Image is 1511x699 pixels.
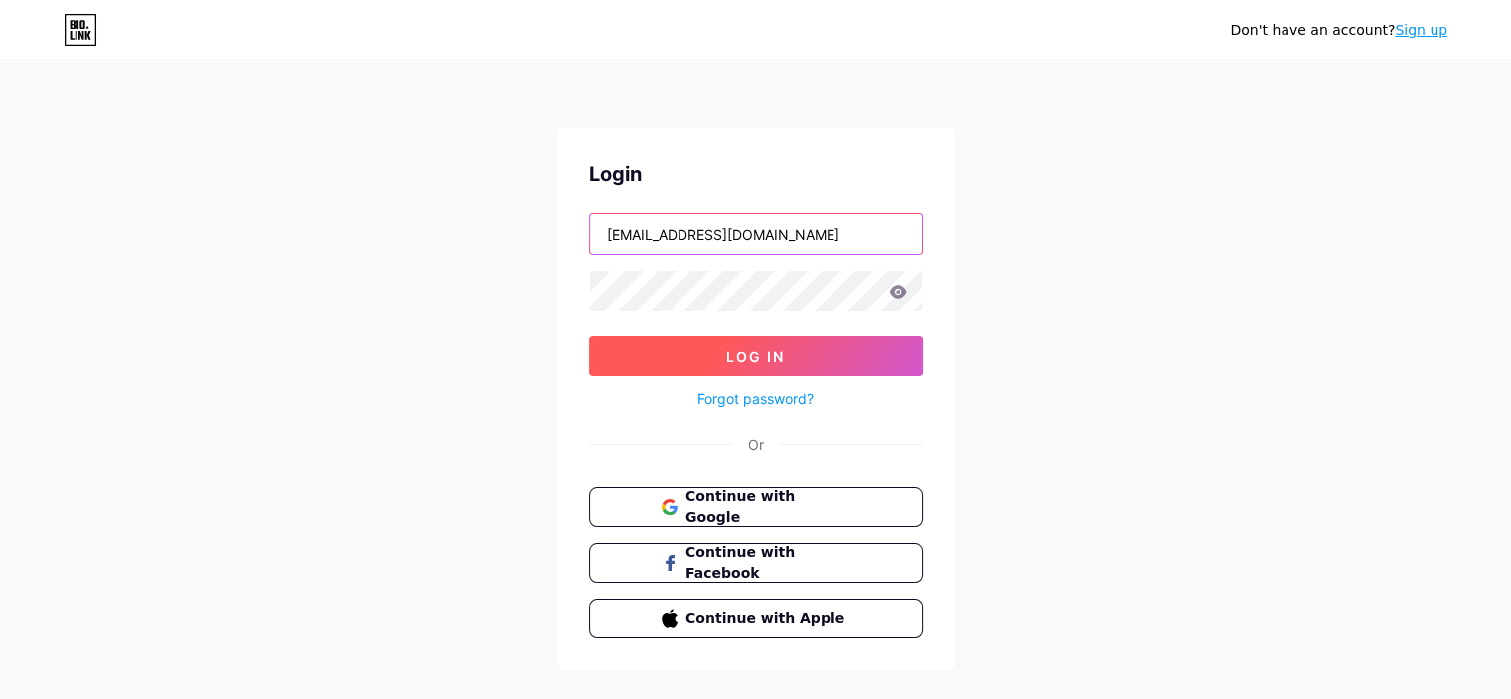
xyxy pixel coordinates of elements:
span: Continue with Google [685,486,849,528]
span: Continue with Apple [685,609,849,629]
button: Continue with Facebook [589,543,923,583]
button: Log In [589,336,923,376]
div: Or [748,435,764,455]
a: Forgot password? [697,388,814,409]
input: Username [590,214,922,254]
div: Login [589,159,923,189]
div: Don't have an account? [1230,20,1447,41]
a: Sign up [1395,22,1447,38]
button: Continue with Apple [589,599,923,638]
span: Log In [726,348,785,365]
span: Continue with Facebook [685,542,849,584]
button: Continue with Google [589,487,923,527]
